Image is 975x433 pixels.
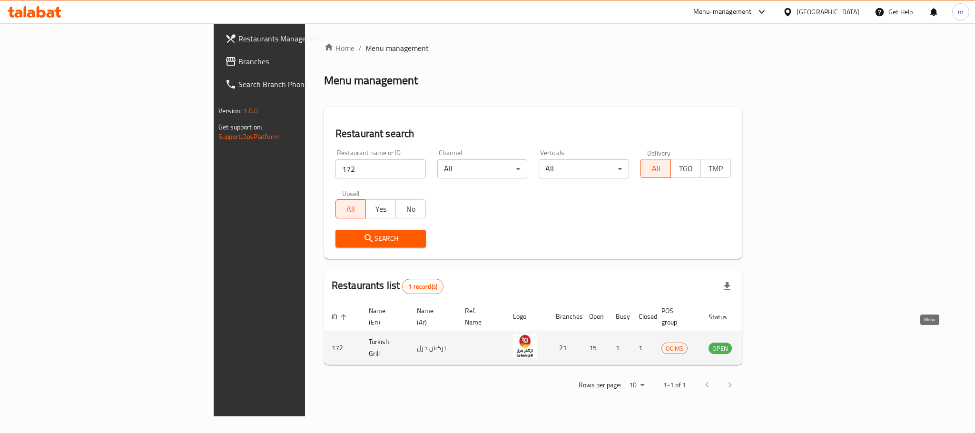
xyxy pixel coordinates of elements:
[693,6,752,18] div: Menu-management
[403,282,443,291] span: 1 record(s)
[417,305,446,328] span: Name (Ar)
[581,302,608,331] th: Open
[217,73,376,96] a: Search Branch Phone
[218,121,262,133] span: Get support on:
[548,331,581,365] td: 21
[238,33,369,44] span: Restaurants Management
[395,199,426,218] button: No
[365,42,429,54] span: Menu management
[332,311,350,323] span: ID
[797,7,859,17] div: [GEOGRAPHIC_DATA]
[218,130,279,143] a: Support.OpsPlatform
[608,302,631,331] th: Busy
[238,56,369,67] span: Branches
[705,162,727,176] span: TMP
[238,79,369,90] span: Search Branch Phone
[342,190,360,197] label: Upsell
[647,149,671,156] label: Delivery
[340,202,362,216] span: All
[700,159,731,178] button: TMP
[661,305,689,328] span: POS group
[631,302,654,331] th: Closed
[513,334,537,358] img: Turkish Grill
[958,7,964,17] span: m
[335,159,426,178] input: Search for restaurant name or ID..
[361,331,409,365] td: Turkish Grill
[343,233,418,245] span: Search
[324,73,418,88] h2: Menu management
[581,331,608,365] td: 15
[645,162,667,176] span: All
[539,159,629,178] div: All
[332,278,443,294] h2: Restaurants list
[243,105,258,117] span: 1.0.0
[709,343,732,354] span: OPEN
[335,127,731,141] h2: Restaurant search
[409,331,457,365] td: تركش جرل
[670,159,701,178] button: TGO
[217,27,376,50] a: Restaurants Management
[335,230,426,247] button: Search
[709,311,739,323] span: Status
[400,202,422,216] span: No
[631,331,654,365] td: 1
[675,162,697,176] span: TGO
[716,275,739,298] div: Export file
[663,379,686,391] p: 1-1 of 1
[505,302,548,331] th: Logo
[218,105,242,117] span: Version:
[437,159,528,178] div: All
[335,199,366,218] button: All
[579,379,621,391] p: Rows per page:
[369,305,398,328] span: Name (En)
[217,50,376,73] a: Branches
[662,343,687,354] span: OCIMS
[465,305,494,328] span: Ref. Name
[402,279,443,294] div: Total records count
[324,42,742,54] nav: breadcrumb
[365,199,396,218] button: Yes
[608,331,631,365] td: 1
[625,378,648,393] div: Rows per page:
[370,202,392,216] span: Yes
[640,159,671,178] button: All
[324,302,784,365] table: enhanced table
[548,302,581,331] th: Branches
